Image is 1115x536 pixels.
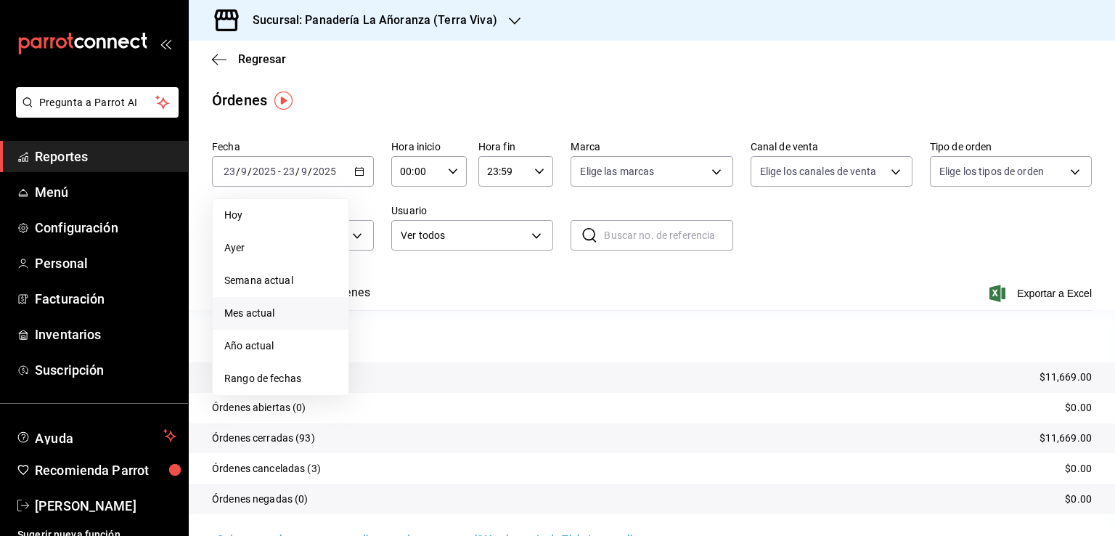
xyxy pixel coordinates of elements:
span: Regresar [238,52,286,66]
span: Suscripción [35,360,176,380]
span: Rango de fechas [224,371,337,386]
button: Exportar a Excel [992,285,1092,302]
label: Canal de venta [751,142,912,152]
span: Reportes [35,147,176,166]
span: Menú [35,182,176,202]
span: Ayuda [35,427,158,444]
p: $0.00 [1065,461,1092,476]
input: -- [223,166,236,177]
input: -- [282,166,295,177]
input: ---- [312,166,337,177]
span: Pregunta a Parrot AI [39,95,156,110]
span: Elige las marcas [580,164,654,179]
span: / [295,166,300,177]
input: ---- [252,166,277,177]
p: Órdenes cerradas (93) [212,431,315,446]
button: Pregunta a Parrot AI [16,87,179,118]
span: Recomienda Parrot [35,460,176,480]
span: Configuración [35,218,176,237]
label: Fecha [212,142,374,152]
input: Buscar no. de referencia [604,221,732,250]
p: Órdenes abiertas (0) [212,400,306,415]
p: Órdenes canceladas (3) [212,461,321,476]
span: Ver todos [401,228,526,243]
label: Marca [571,142,732,152]
span: Elige los canales de venta [760,164,876,179]
button: Regresar [212,52,286,66]
span: Mes actual [224,306,337,321]
p: $0.00 [1065,400,1092,415]
button: open_drawer_menu [160,38,171,49]
p: $0.00 [1065,492,1092,507]
span: Semana actual [224,273,337,288]
span: [PERSON_NAME] [35,496,176,516]
p: $11,669.00 [1040,431,1092,446]
span: Elige los tipos de orden [939,164,1044,179]
label: Hora inicio [391,142,467,152]
input: -- [240,166,248,177]
input: -- [301,166,308,177]
label: Usuario [391,206,553,216]
span: / [308,166,312,177]
span: / [248,166,252,177]
div: Órdenes [212,89,267,111]
h3: Sucursal: Panadería La Añoranza (Terra Viva) [241,12,497,29]
span: / [236,166,240,177]
span: Inventarios [35,325,176,344]
span: - [278,166,281,177]
span: Hoy [224,208,337,223]
p: Resumen [212,328,1092,345]
p: $11,669.00 [1040,370,1092,385]
a: Pregunta a Parrot AI [10,105,179,121]
p: Órdenes negadas (0) [212,492,309,507]
span: Ayer [224,240,337,256]
span: Facturación [35,289,176,309]
label: Tipo de orden [930,142,1092,152]
img: Tooltip marker [274,92,293,110]
span: Año actual [224,338,337,354]
span: Personal [35,253,176,273]
label: Hora fin [478,142,554,152]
